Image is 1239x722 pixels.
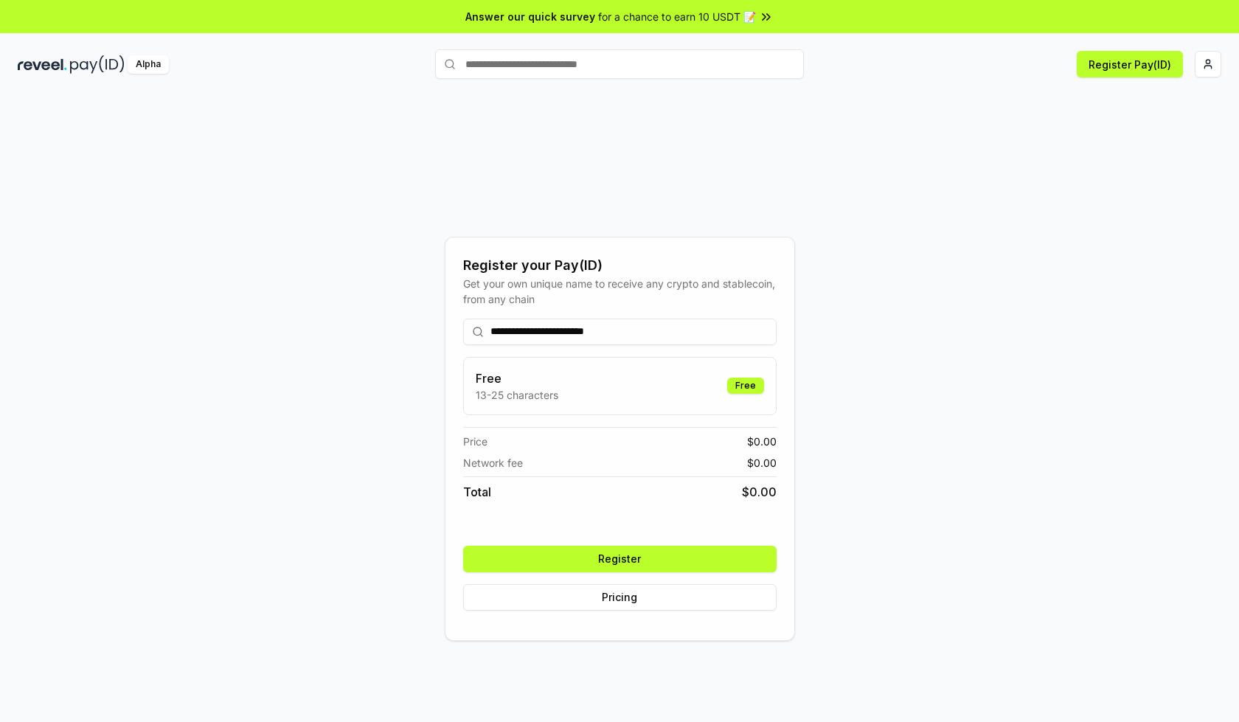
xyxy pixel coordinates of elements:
div: Alpha [128,55,169,74]
span: $ 0.00 [747,434,777,449]
button: Register [463,546,777,572]
div: Free [727,378,764,394]
div: Get your own unique name to receive any crypto and stablecoin, from any chain [463,276,777,307]
p: 13-25 characters [476,387,558,403]
span: $ 0.00 [747,455,777,471]
h3: Free [476,369,558,387]
img: pay_id [70,55,125,74]
button: Register Pay(ID) [1077,51,1183,77]
span: $ 0.00 [742,483,777,501]
span: Answer our quick survey [465,9,595,24]
button: Pricing [463,584,777,611]
div: Register your Pay(ID) [463,255,777,276]
span: for a chance to earn 10 USDT 📝 [598,9,756,24]
span: Price [463,434,487,449]
img: reveel_dark [18,55,67,74]
span: Total [463,483,491,501]
span: Network fee [463,455,523,471]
